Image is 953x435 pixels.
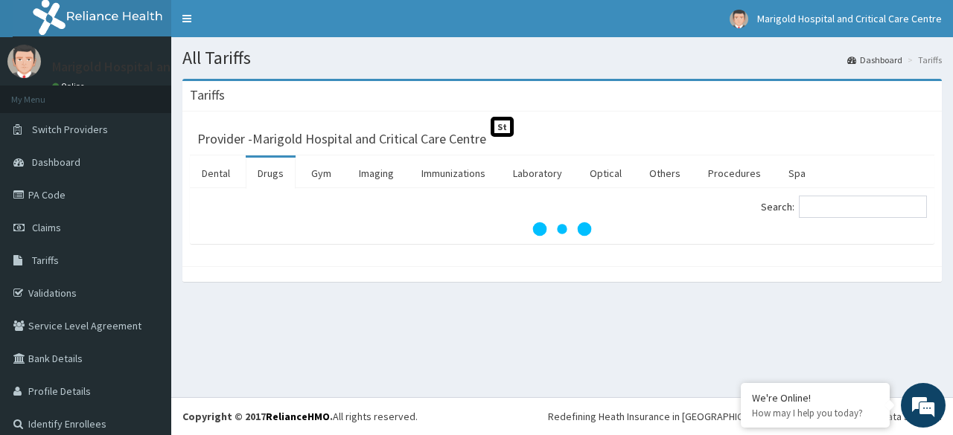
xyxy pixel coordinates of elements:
h3: Provider - Marigold Hospital and Critical Care Centre [197,132,486,146]
a: Online [52,81,88,91]
img: User Image [730,10,748,28]
a: RelianceHMO [266,410,330,423]
a: Procedures [696,158,773,189]
span: Claims [32,221,61,234]
p: Marigold Hospital and Critical Care Centre [52,60,294,74]
footer: All rights reserved. [171,397,953,435]
a: Imaging [347,158,406,189]
a: Gym [299,158,343,189]
strong: Copyright © 2017 . [182,410,333,423]
a: Laboratory [501,158,574,189]
p: How may I help you today? [752,407,879,419]
div: We're Online! [752,391,879,405]
h3: Tariffs [190,88,225,102]
span: Dashboard [32,155,80,169]
input: Search: [799,196,927,218]
svg: audio-loading [532,199,592,259]
label: Search: [761,196,927,218]
span: Switch Providers [32,123,108,136]
a: Immunizations [409,158,497,189]
div: Redefining Heath Insurance in [GEOGRAPHIC_DATA] using Telemedicine and Data Science! [548,409,942,424]
a: Optical [578,158,634,189]
a: Dashboard [847,54,902,66]
h1: All Tariffs [182,48,942,68]
li: Tariffs [904,54,942,66]
img: User Image [7,45,41,78]
span: Marigold Hospital and Critical Care Centre [757,12,942,25]
a: Drugs [246,158,296,189]
a: Dental [190,158,242,189]
a: Others [637,158,692,189]
span: St [491,117,514,137]
a: Spa [777,158,817,189]
span: Tariffs [32,254,59,267]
